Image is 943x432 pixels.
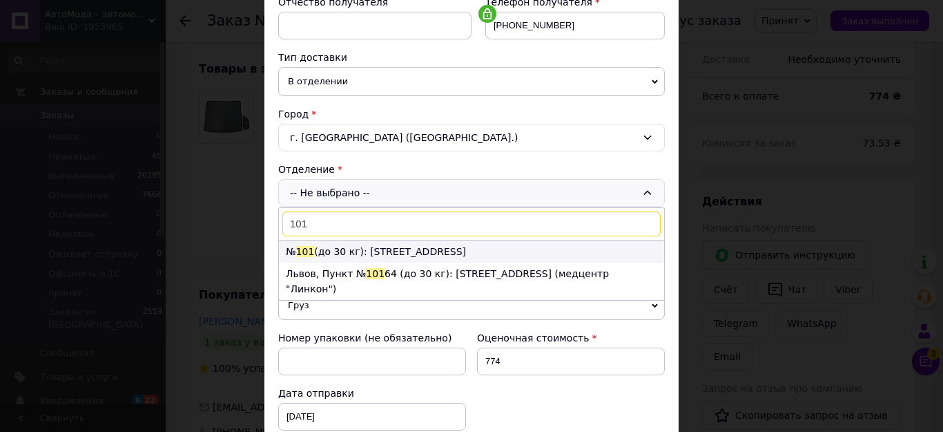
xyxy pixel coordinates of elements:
[296,246,315,257] span: 101
[278,331,466,345] div: Номер упаковки (не обязательно)
[279,241,664,263] li: № (до 30 кг): [STREET_ADDRESS]
[278,107,665,121] div: Город
[278,162,665,176] div: Отделение
[477,331,665,345] div: Оценочная стоимость
[485,12,665,39] input: +380
[278,291,665,320] span: Груз
[366,268,385,279] span: 101
[278,179,665,207] div: -- Не выбрано --
[278,386,466,400] div: Дата отправки
[282,212,661,236] input: Найти
[278,67,665,96] span: В отделении
[278,124,665,151] div: г. [GEOGRAPHIC_DATA] ([GEOGRAPHIC_DATA].)
[278,52,347,63] span: Тип доставки
[279,263,664,300] li: Львов, Пункт № 64 (до 30 кг): [STREET_ADDRESS] (медцентр "Линкон")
